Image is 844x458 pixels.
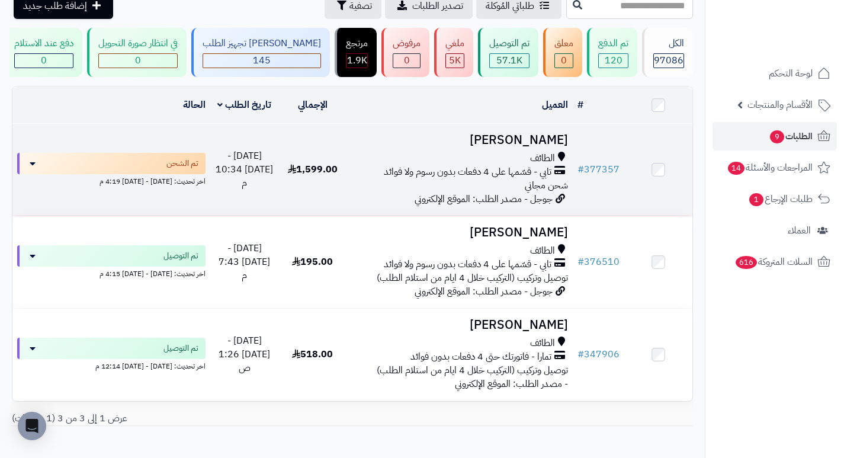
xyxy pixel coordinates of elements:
div: اخر تحديث: [DATE] - [DATE] 12:14 م [17,359,206,371]
td: - مصدر الطلب: الموقع الإلكتروني [346,309,573,401]
div: 120 [599,54,628,68]
div: 0 [99,54,177,68]
div: Open Intercom Messenger [18,412,46,440]
a: مرفوض 0 [379,28,432,77]
a: ملغي 5K [432,28,476,77]
span: طلبات الإرجاع [748,191,813,207]
span: 97086 [654,53,683,68]
h3: [PERSON_NAME] [351,133,568,147]
span: 14 [728,162,744,175]
span: توصيل وتركيب (التركيب خلال 4 ايام من استلام الطلب) [377,363,568,377]
span: المراجعات والأسئلة [727,159,813,176]
div: 5005 [446,54,464,68]
span: السلات المتروكة [734,254,813,270]
div: معلق [554,37,573,50]
a: الإجمالي [298,98,328,112]
a: الكل97086 [640,28,695,77]
div: اخر تحديث: [DATE] - [DATE] 4:15 م [17,267,206,279]
div: تم الدفع [598,37,628,50]
a: #376510 [577,255,620,269]
div: 0 [393,54,420,68]
span: لوحة التحكم [769,65,813,82]
div: في انتظار صورة التحويل [98,37,178,50]
span: الطائف [530,152,555,165]
div: تم التوصيل [489,37,529,50]
span: # [577,162,584,177]
span: 0 [135,53,141,68]
span: الأقسام والمنتجات [747,97,813,113]
div: 1854 [346,54,367,68]
span: جوجل - مصدر الطلب: الموقع الإلكتروني [415,192,553,206]
div: 0 [15,54,73,68]
a: الطلبات9 [713,122,837,150]
span: [DATE] - [DATE] 1:26 ص [219,334,270,375]
span: 57.1K [496,53,522,68]
span: 0 [404,53,410,68]
span: 120 [605,53,622,68]
span: تم التوصيل [163,250,198,262]
h3: [PERSON_NAME] [351,226,568,239]
span: # [577,255,584,269]
span: 616 [736,256,757,269]
span: [DATE] - [DATE] 7:43 م [219,241,270,283]
span: شحن مجاني [525,178,568,193]
span: 1,599.00 [288,162,338,177]
a: المراجعات والأسئلة14 [713,153,837,182]
a: طلبات الإرجاع1 [713,185,837,213]
span: الطلبات [769,128,813,145]
span: تمارا - فاتورتك حتى 4 دفعات بدون فوائد [410,350,551,364]
a: #347906 [577,347,620,361]
span: 518.00 [292,347,333,361]
span: توصيل وتركيب (التركيب خلال 4 ايام من استلام الطلب) [377,271,568,285]
a: في انتظار صورة التحويل 0 [85,28,189,77]
a: #377357 [577,162,620,177]
span: 0 [561,53,567,68]
a: السلات المتروكة616 [713,248,837,276]
span: 9 [770,130,784,143]
span: العملاء [788,222,811,239]
span: تابي - قسّمها على 4 دفعات بدون رسوم ولا فوائد [384,165,551,179]
div: مرفوض [393,37,421,50]
a: تاريخ الطلب [217,98,271,112]
a: # [577,98,583,112]
span: الطائف [530,244,555,258]
span: تم الشحن [166,158,198,169]
a: تم الدفع 120 [585,28,640,77]
span: تابي - قسّمها على 4 دفعات بدون رسوم ولا فوائد [384,258,551,271]
a: لوحة التحكم [713,59,837,88]
span: 195.00 [292,255,333,269]
a: [PERSON_NAME] تجهيز الطلب 145 [189,28,332,77]
a: الحالة [183,98,206,112]
div: اخر تحديث: [DATE] - [DATE] 4:19 م [17,174,206,187]
span: [DATE] - [DATE] 10:34 م [216,149,273,190]
span: 1.9K [347,53,367,68]
span: 1 [749,193,763,206]
span: 145 [253,53,271,68]
a: دفع عند الاستلام 0 [1,28,85,77]
h3: [PERSON_NAME] [351,318,568,332]
span: تم التوصيل [163,342,198,354]
a: العملاء [713,216,837,245]
a: تم التوصيل 57.1K [476,28,541,77]
a: معلق 0 [541,28,585,77]
span: الطائف [530,337,555,350]
div: 145 [203,54,320,68]
div: الكل [653,37,684,50]
a: مرتجع 1.9K [332,28,379,77]
a: العميل [542,98,568,112]
div: عرض 1 إلى 3 من 3 (1 صفحات) [3,412,352,425]
span: 5K [449,53,461,68]
div: [PERSON_NAME] تجهيز الطلب [203,37,321,50]
span: # [577,347,584,361]
div: دفع عند الاستلام [14,37,73,50]
div: 57128 [490,54,529,68]
span: جوجل - مصدر الطلب: الموقع الإلكتروني [415,284,553,299]
span: 0 [41,53,47,68]
div: 0 [555,54,573,68]
div: ملغي [445,37,464,50]
div: مرتجع [346,37,368,50]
